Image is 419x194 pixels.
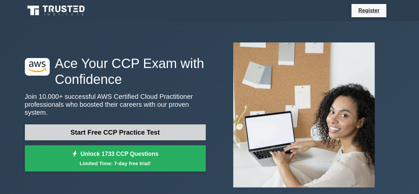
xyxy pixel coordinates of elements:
[25,145,206,172] a: Unlock 1733 CCP QuestionsLimited Time: 7-day free trial!
[25,55,206,87] h1: Ace Your CCP Exam with Confidence
[33,160,197,167] small: Limited Time: 7-day free trial!
[25,93,206,116] p: Join 10,000+ successful AWS Certified Cloud Practitioner professionals who boosted their careers ...
[354,6,383,15] a: Register
[25,124,206,140] a: Start Free CCP Practice Test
